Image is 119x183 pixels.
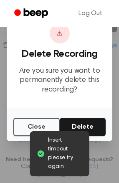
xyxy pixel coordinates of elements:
[50,23,70,43] div: ⚠
[70,3,111,23] a: Log Out
[13,48,106,60] h3: Delete Recording
[13,118,60,136] button: Close
[60,118,106,136] button: Delete
[8,5,56,22] a: Beep
[48,136,83,171] span: Insert timeout - please try again
[13,66,106,95] p: Are you sure you want to permanently delete this recording?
